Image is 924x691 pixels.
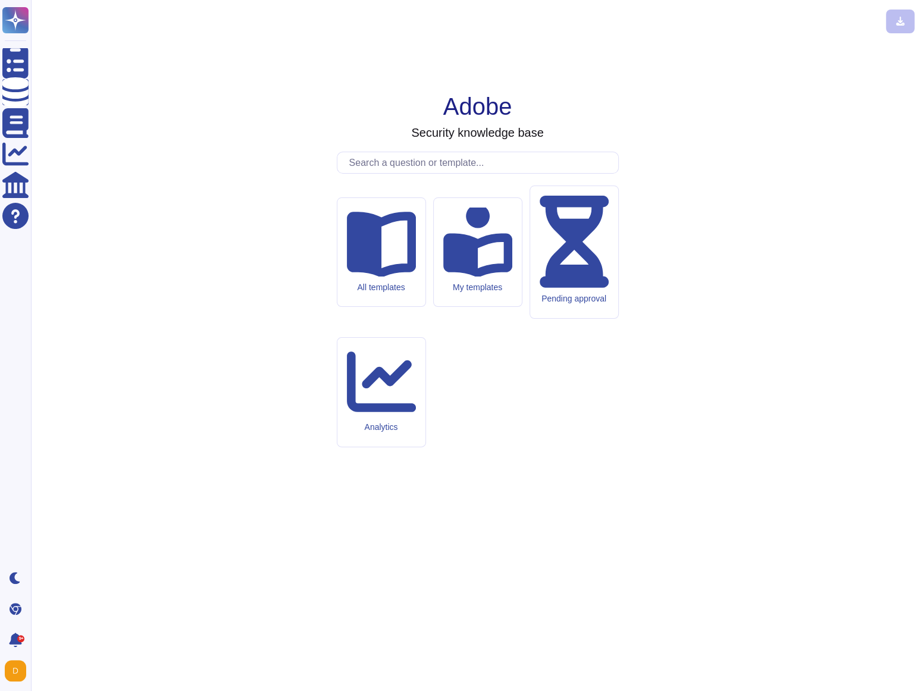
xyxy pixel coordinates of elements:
[411,125,543,140] h3: Security knowledge base
[540,294,609,304] div: Pending approval
[443,92,512,121] h1: Adobe
[347,422,416,432] div: Analytics
[343,152,618,173] input: Search a question or template...
[17,635,24,642] div: 9+
[5,660,26,681] img: user
[347,282,416,293] div: All templates
[443,282,512,293] div: My templates
[2,658,35,684] button: user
